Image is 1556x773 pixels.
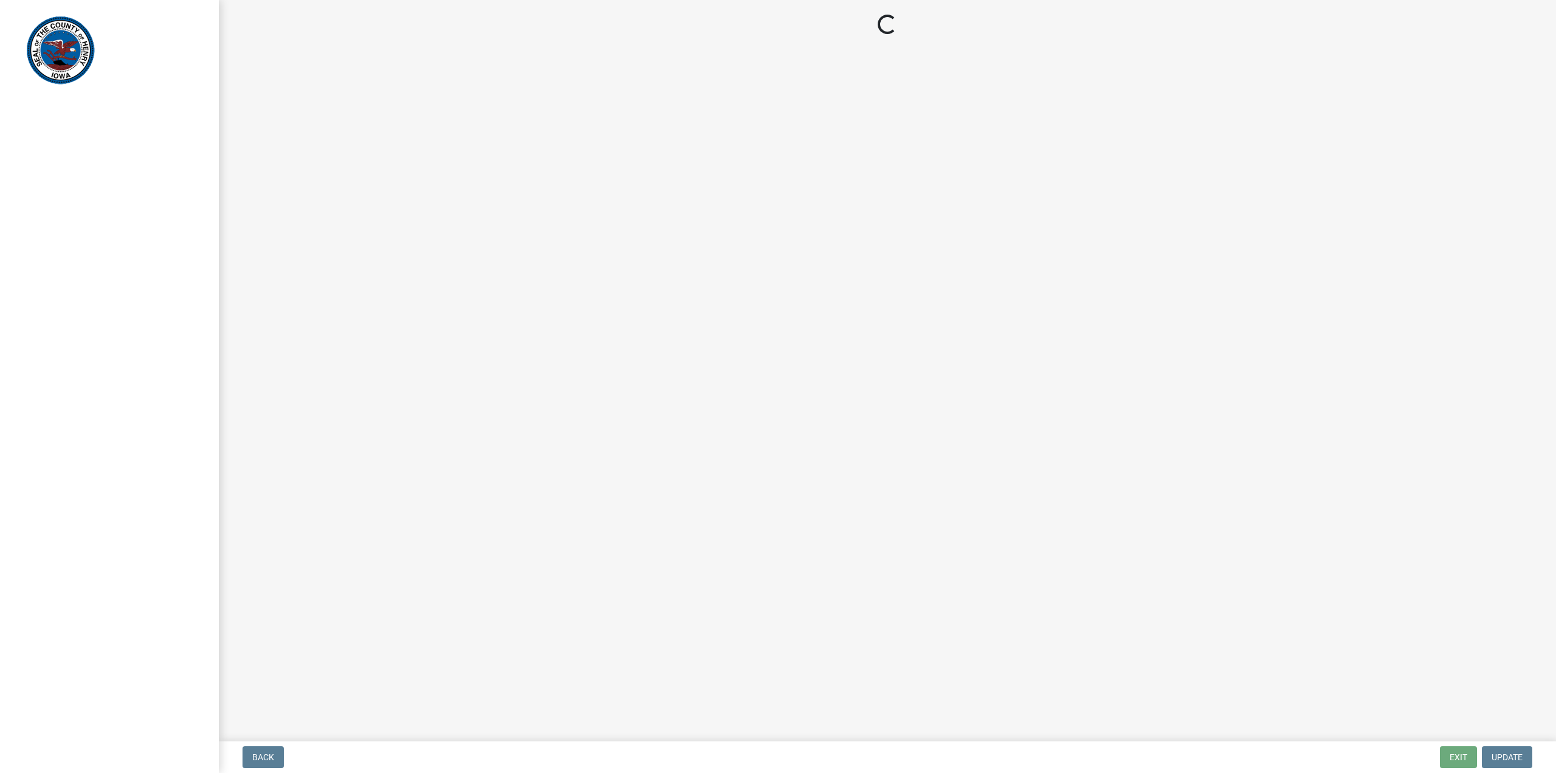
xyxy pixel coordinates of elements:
button: Update [1482,746,1532,768]
span: Update [1492,752,1523,762]
img: Henry County, Iowa [24,13,97,88]
button: Back [243,746,284,768]
button: Exit [1440,746,1477,768]
span: Back [252,752,274,762]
